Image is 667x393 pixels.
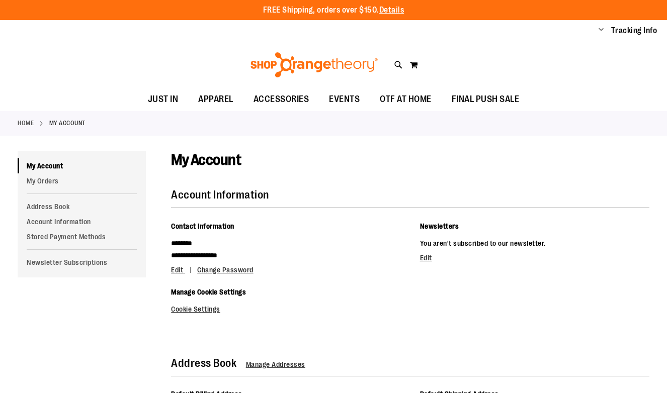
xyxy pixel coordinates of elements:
span: My Account [171,151,241,168]
a: JUST IN [138,88,189,111]
strong: My Account [49,119,86,128]
a: Account Information [18,214,146,229]
span: Newsletters [420,222,459,230]
strong: Account Information [171,188,269,201]
a: Edit [420,254,432,262]
a: FINAL PUSH SALE [442,88,530,111]
a: Details [379,6,404,15]
a: My Account [18,158,146,173]
p: You aren't subscribed to our newsletter. [420,237,649,249]
a: Newsletter Subscriptions [18,255,146,270]
span: ACCESSORIES [254,88,309,111]
span: EVENTS [329,88,360,111]
a: Tracking Info [611,25,657,36]
a: Manage Addresses [246,360,305,368]
a: Home [18,119,34,128]
a: Address Book [18,199,146,214]
span: FINAL PUSH SALE [452,88,520,111]
a: ACCESSORIES [243,88,319,111]
a: Cookie Settings [171,305,220,313]
a: EVENTS [319,88,370,111]
span: JUST IN [148,88,179,111]
span: Edit [171,266,183,274]
a: Change Password [197,266,254,274]
a: Stored Payment Methods [18,229,146,244]
strong: Address Book [171,357,236,369]
span: Contact Information [171,222,234,230]
p: FREE Shipping, orders over $150. [263,5,404,16]
button: Account menu [599,26,604,36]
span: OTF AT HOME [380,88,432,111]
span: Manage Cookie Settings [171,288,246,296]
img: Shop Orangetheory [249,52,379,77]
a: Edit [171,266,196,274]
a: OTF AT HOME [370,88,442,111]
a: APPAREL [188,88,243,111]
a: My Orders [18,173,146,188]
span: APPAREL [198,88,233,111]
